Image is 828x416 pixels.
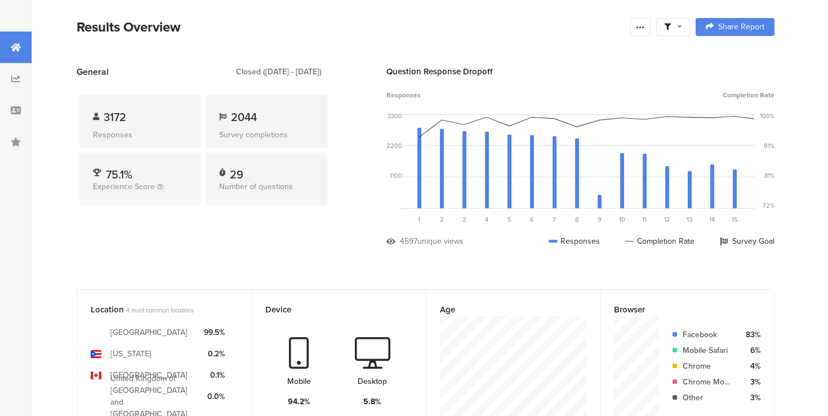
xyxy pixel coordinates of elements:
div: 1100 [390,171,402,180]
div: Chrome Mobile [683,376,732,388]
span: 14 [709,215,715,224]
span: Responses [386,90,421,100]
div: Location [91,303,219,316]
div: [GEOGRAPHIC_DATA] [110,369,188,381]
span: Experience Score [93,181,155,193]
div: 3% [741,376,760,388]
div: 3% [741,392,760,404]
span: 16 [754,215,760,224]
div: 94.2% [288,396,310,408]
div: 100% [760,111,774,120]
div: [GEOGRAPHIC_DATA] [110,326,188,338]
span: 2044 [231,109,257,126]
div: 6% [741,345,760,356]
span: 11 [642,215,647,224]
div: 0.0% [204,391,225,402]
div: Chrome [683,360,732,372]
div: Desktop [358,375,387,387]
span: 1 [418,215,420,224]
span: 13 [687,215,692,224]
div: [US_STATE] [110,348,152,360]
div: Mobile [287,375,311,387]
div: 0.2% [204,348,225,360]
span: 8 [575,215,578,224]
div: 2200 [386,141,402,150]
span: 4 [485,215,488,224]
span: 3 [462,215,466,224]
div: 72% [763,201,774,210]
div: Mobile Safari [683,345,732,356]
span: Completion Rate [723,90,774,100]
div: Survey Goal [720,235,774,247]
div: 0.1% [204,369,225,381]
div: Facebook [683,329,732,341]
div: 4% [741,360,760,372]
span: 5 [508,215,511,224]
span: 12 [664,215,670,224]
div: Browser [614,303,742,316]
div: Responses [93,129,188,141]
div: unique views [417,235,464,247]
div: Question Response Dropoff [386,65,774,78]
div: Other [683,392,732,404]
div: Closed ([DATE] - [DATE]) [236,66,322,78]
div: Survey completions [219,129,314,141]
span: 4 most common locations [126,306,194,315]
div: 81% [764,171,774,180]
span: Number of questions [219,181,293,193]
div: Completion Rate [625,235,695,247]
div: Results Overview [77,17,625,37]
div: 3300 [388,111,402,120]
span: 3172 [104,109,126,126]
span: 7 [553,215,556,224]
span: General [77,65,109,78]
div: Device [265,303,394,316]
div: 99.5% [204,326,225,338]
span: Share Report [718,23,764,31]
div: 4597 [400,235,417,247]
span: 6 [530,215,534,224]
div: 5.8% [363,396,381,408]
div: 29 [230,166,243,177]
span: 9 [598,215,602,224]
div: Age [440,303,568,316]
span: 2 [440,215,444,224]
div: 91% [764,141,774,150]
span: 15 [732,215,738,224]
div: Responses [549,235,600,247]
span: 75.1% [106,166,132,183]
span: 10 [619,215,625,224]
div: 83% [741,329,760,341]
